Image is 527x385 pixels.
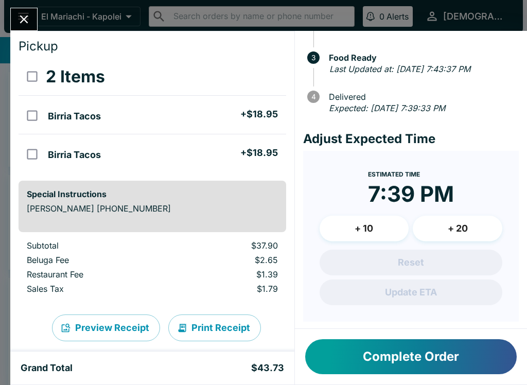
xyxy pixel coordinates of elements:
em: Expected: [DATE] 7:39:33 PM [329,103,445,113]
p: $1.79 [179,284,278,294]
h4: Adjust Expected Time [303,131,519,147]
table: orders table [19,58,286,172]
p: Restaurant Fee [27,269,163,279]
text: 3 [311,54,315,62]
h6: Special Instructions [27,189,278,199]
h5: Birria Tacos [48,110,101,122]
table: orders table [19,240,286,298]
p: $37.90 [179,240,278,251]
button: + 20 [413,216,502,241]
p: Subtotal [27,240,163,251]
button: + 10 [320,216,409,241]
h5: + $18.95 [240,147,278,159]
p: $1.39 [179,269,278,279]
span: Food Ready [324,53,519,62]
p: [PERSON_NAME] [PHONE_NUMBER] [27,203,278,214]
span: Pickup [19,39,58,54]
text: 4 [311,93,315,101]
h5: + $18.95 [240,108,278,120]
h3: 2 Items [46,66,105,87]
span: Delivered [324,92,519,101]
button: Complete Order [305,339,517,374]
h5: Birria Tacos [48,149,101,161]
p: $2.65 [179,255,278,265]
h5: $43.73 [251,362,284,374]
span: Estimated Time [368,170,420,178]
button: Print Receipt [168,314,261,341]
p: Sales Tax [27,284,163,294]
button: Close [11,8,37,30]
button: Preview Receipt [52,314,160,341]
em: Last Updated at: [DATE] 7:43:37 PM [329,64,470,74]
p: Beluga Fee [27,255,163,265]
h5: Grand Total [21,362,73,374]
time: 7:39 PM [368,181,454,207]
